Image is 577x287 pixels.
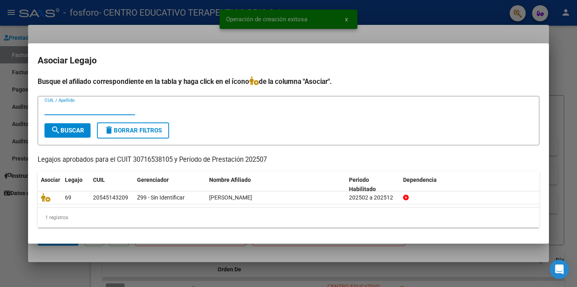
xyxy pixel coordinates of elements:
[209,194,252,201] span: MANSILLA AGUSTIN NATANAEL
[93,193,128,202] div: 20545143209
[349,177,376,192] span: Periodo Habilitado
[38,208,539,228] div: 1 registros
[550,260,569,279] div: Open Intercom Messenger
[104,127,162,134] span: Borrar Filtros
[134,171,206,198] datatable-header-cell: Gerenciador
[104,125,114,135] mat-icon: delete
[62,171,90,198] datatable-header-cell: Legajo
[38,76,539,87] h4: Busque el afiliado correspondiente en la tabla y haga click en el ícono de la columna "Asociar".
[51,125,61,135] mat-icon: search
[137,194,185,201] span: Z99 - Sin Identificar
[44,123,91,138] button: Buscar
[51,127,84,134] span: Buscar
[206,171,346,198] datatable-header-cell: Nombre Afiliado
[400,171,540,198] datatable-header-cell: Dependencia
[65,177,83,183] span: Legajo
[65,194,71,201] span: 69
[349,193,397,202] div: 202502 a 202512
[38,53,539,68] h2: Asociar Legajo
[403,177,437,183] span: Dependencia
[209,177,251,183] span: Nombre Afiliado
[38,171,62,198] datatable-header-cell: Asociar
[346,171,400,198] datatable-header-cell: Periodo Habilitado
[97,122,169,138] button: Borrar Filtros
[38,155,539,165] p: Legajos aprobados para el CUIT 30716538105 y Período de Prestación 202507
[137,177,169,183] span: Gerenciador
[93,177,105,183] span: CUIL
[41,177,60,183] span: Asociar
[90,171,134,198] datatable-header-cell: CUIL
